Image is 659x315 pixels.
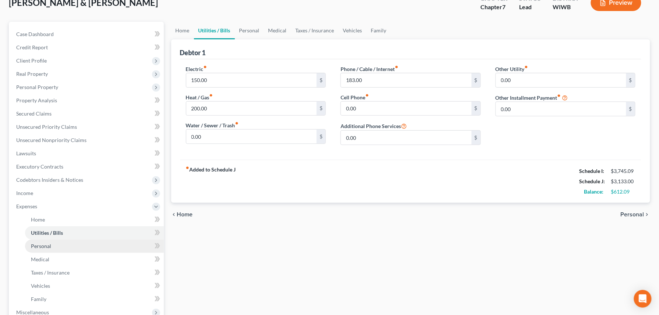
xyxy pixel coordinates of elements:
[31,256,49,262] span: Medical
[10,147,164,160] a: Lawsuits
[525,65,528,69] i: fiber_manual_record
[16,31,54,37] span: Case Dashboard
[16,57,47,64] span: Client Profile
[557,94,561,98] i: fiber_manual_record
[16,137,87,143] span: Unsecured Nonpriority Claims
[611,178,635,185] div: $3,133.00
[579,168,605,174] strong: Schedule I:
[472,131,480,145] div: $
[186,130,317,144] input: --
[611,188,635,195] div: $612.09
[264,22,291,39] a: Medical
[31,269,70,276] span: Taxes / Insurance
[16,203,37,209] span: Expenses
[171,212,177,217] i: chevron_left
[16,84,58,90] span: Personal Property
[367,22,391,39] a: Family
[496,94,561,102] label: Other Installment Payment
[579,178,605,184] strong: Schedule J:
[16,97,57,103] span: Property Analysis
[317,73,325,87] div: $
[31,216,45,223] span: Home
[553,3,579,11] div: WIWB
[634,290,652,308] div: Open Intercom Messenger
[10,94,164,107] a: Property Analysis
[339,22,367,39] a: Vehicles
[16,190,33,196] span: Income
[25,293,164,306] a: Family
[186,93,213,101] label: Heat / Gas
[365,93,369,97] i: fiber_manual_record
[31,296,46,302] span: Family
[626,73,635,87] div: $
[177,212,193,217] span: Home
[171,22,194,39] a: Home
[186,166,190,170] i: fiber_manual_record
[341,65,398,73] label: Phone / Cable / Internet
[341,73,472,87] input: --
[204,65,207,69] i: fiber_manual_record
[621,212,644,217] span: Personal
[10,120,164,134] a: Unsecured Priority Claims
[496,102,627,116] input: --
[10,107,164,120] a: Secured Claims
[25,226,164,240] a: Utilities / Bills
[235,121,239,125] i: fiber_manual_record
[341,93,369,101] label: Cell Phone
[519,3,541,11] div: Lead
[10,160,164,173] a: Executory Contracts
[186,121,239,129] label: Water / Sewer / Trash
[496,65,528,73] label: Other Utility
[209,93,213,97] i: fiber_manual_record
[341,102,472,116] input: --
[10,28,164,41] a: Case Dashboard
[31,230,63,236] span: Utilities / Bills
[480,3,507,11] div: Chapter
[171,212,193,217] button: chevron_left Home
[25,253,164,266] a: Medical
[317,130,325,144] div: $
[16,44,48,50] span: Credit Report
[25,213,164,226] a: Home
[16,163,63,170] span: Executory Contracts
[10,134,164,147] a: Unsecured Nonpriority Claims
[395,65,398,69] i: fiber_manual_record
[180,48,206,57] div: Debtor 1
[472,102,480,116] div: $
[472,73,480,87] div: $
[31,283,50,289] span: Vehicles
[16,110,52,117] span: Secured Claims
[194,22,235,39] a: Utilities / Bills
[186,102,317,116] input: --
[10,41,164,54] a: Credit Report
[16,150,36,156] span: Lawsuits
[341,121,407,130] label: Additional Phone Services
[186,73,317,87] input: --
[186,166,236,197] strong: Added to Schedule J
[16,124,77,130] span: Unsecured Priority Claims
[186,65,207,73] label: Electric
[317,102,325,116] div: $
[31,243,51,249] span: Personal
[341,131,472,145] input: --
[626,102,635,116] div: $
[644,212,650,217] i: chevron_right
[584,188,604,195] strong: Balance:
[291,22,339,39] a: Taxes / Insurance
[25,266,164,279] a: Taxes / Insurance
[502,3,505,10] span: 7
[16,177,83,183] span: Codebtors Insiders & Notices
[25,279,164,293] a: Vehicles
[16,71,48,77] span: Real Property
[25,240,164,253] a: Personal
[611,167,635,175] div: $3,745.09
[621,212,650,217] button: Personal chevron_right
[496,73,627,87] input: --
[235,22,264,39] a: Personal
